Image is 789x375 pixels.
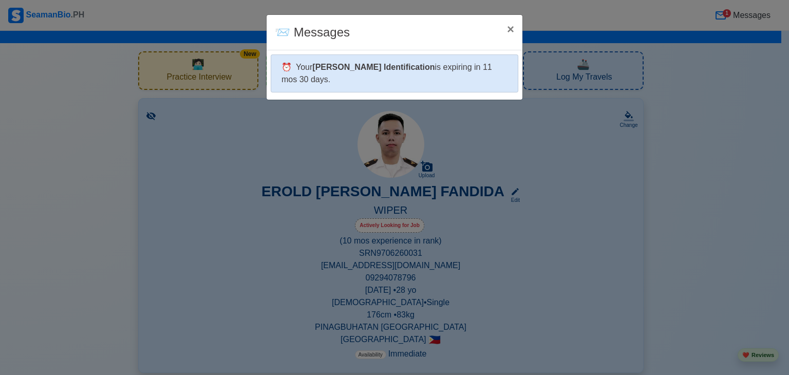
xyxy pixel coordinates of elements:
[275,23,350,42] div: Messages
[507,22,514,36] span: ×
[281,63,292,71] span: ⏰
[312,63,435,71] b: [PERSON_NAME] Identification
[271,54,518,92] div: Your is expiring in 11 mos 30 days.
[275,25,290,39] span: messages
